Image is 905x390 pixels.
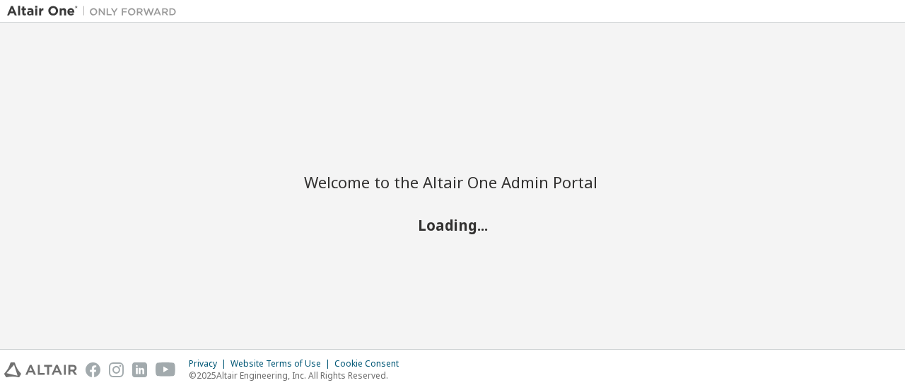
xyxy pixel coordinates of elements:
p: © 2025 Altair Engineering, Inc. All Rights Reserved. [189,369,407,382]
h2: Loading... [304,215,601,234]
img: facebook.svg [86,362,100,377]
img: instagram.svg [109,362,124,377]
div: Website Terms of Use [230,358,334,369]
h2: Welcome to the Altair One Admin Portal [304,172,601,192]
div: Privacy [189,358,230,369]
img: linkedin.svg [132,362,147,377]
div: Cookie Consent [334,358,407,369]
img: youtube.svg [156,362,176,377]
img: Altair One [7,4,184,18]
img: altair_logo.svg [4,362,77,377]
